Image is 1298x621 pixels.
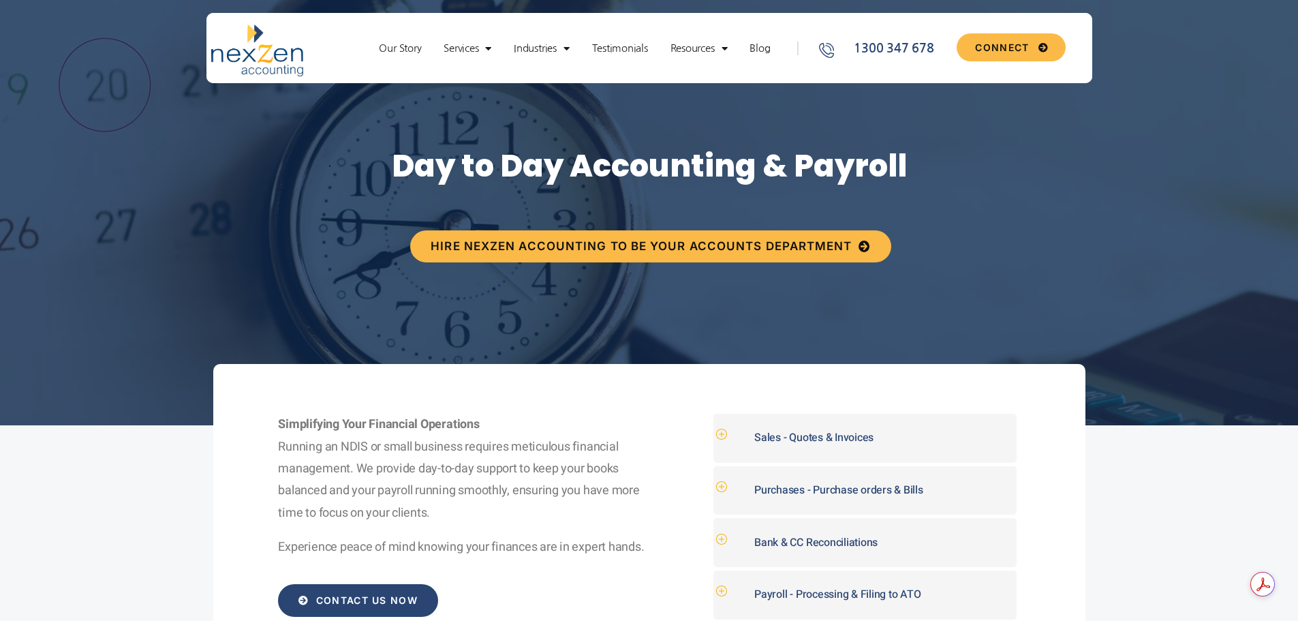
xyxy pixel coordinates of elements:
a: 1300 347 678 [817,40,952,58]
a: Services [437,42,498,55]
a: Hire nexZen accounting to be your accounts department [410,230,891,262]
a: Blog [743,42,777,55]
a: Resources [664,42,735,55]
a: Payroll - Processing & Filing to ATO [754,586,921,603]
div: Purchases - Purchase orders & Bills [713,466,1016,515]
span: Hire nexZen accounting to be your accounts department [431,241,852,252]
span: CONNECT [975,43,1029,52]
span: Experience peace of mind knowing your finances are in expert hands. [278,538,644,556]
div: Sales - Quotes & Invoices [713,414,1016,463]
div: Payroll - Processing & Filing to ATO [713,571,1016,620]
a: Testimonials [585,42,655,55]
div: Bank & CC Reconciliations [713,518,1016,567]
a: CONNECT [957,33,1065,61]
span: Running an NDIS or small business requires meticulous financial management. We provide day-to-day... [278,438,639,522]
a: Bank & CC Reconciliations [754,534,878,551]
nav: Menu [359,42,790,55]
a: Our Story [372,42,428,55]
a: Purchases - Purchase orders & Bills [754,482,923,498]
strong: Simplifying Your Financial Operations [278,415,479,434]
span: 1300 347 678 [850,40,933,58]
a: Sales - Quotes & Invoices [754,429,874,446]
span: CONTACT US NOW [316,596,418,605]
a: Industries [507,42,576,55]
a: CONTACT US NOW [278,584,438,617]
